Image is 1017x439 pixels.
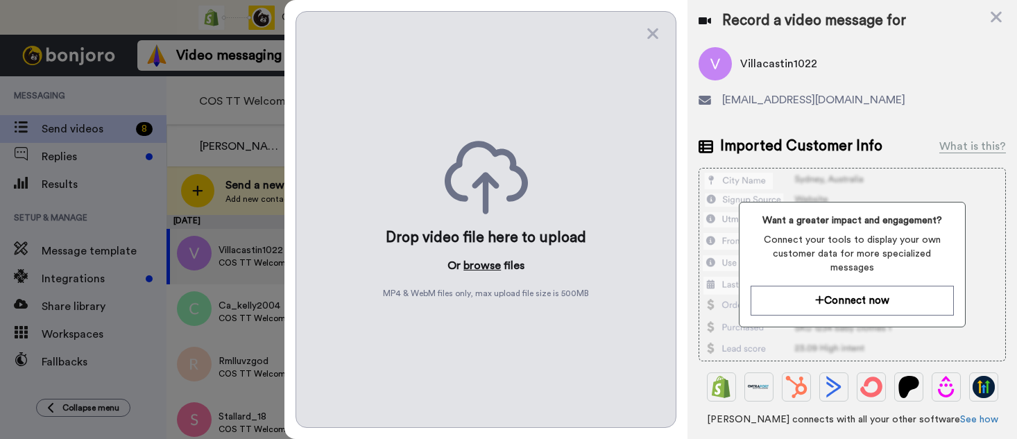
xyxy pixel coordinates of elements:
[823,376,845,398] img: ActiveCampaign
[751,286,954,316] button: Connect now
[860,376,882,398] img: ConvertKit
[16,40,38,62] img: Profile image for Grant
[748,376,770,398] img: Ontraport
[386,228,586,248] div: Drop video file here to upload
[898,376,920,398] img: Patreon
[751,214,954,227] span: Want a greater impact and engagement?
[45,38,225,52] p: Hi [PERSON_NAME], [PERSON_NAME] is better with a friend! Looks like you've been loving [PERSON_NA...
[699,413,1006,427] span: [PERSON_NAME] connects with all your other software
[463,257,501,274] button: browse
[960,415,998,424] a: See how
[6,28,272,75] div: message notification from Grant, 1d ago. Hi Sandy, Bonjoro is better with a friend! Looks like yo...
[935,376,957,398] img: Drip
[447,257,524,274] p: Or files
[973,376,995,398] img: GoHighLevel
[939,138,1006,155] div: What is this?
[383,288,589,299] span: MP4 & WebM files only, max upload file size is 500 MB
[710,376,733,398] img: Shopify
[785,376,807,398] img: Hubspot
[751,233,954,275] span: Connect your tools to display your own customer data for more specialized messages
[45,52,225,64] p: Message from Grant, sent 1d ago
[720,136,882,157] span: Imported Customer Info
